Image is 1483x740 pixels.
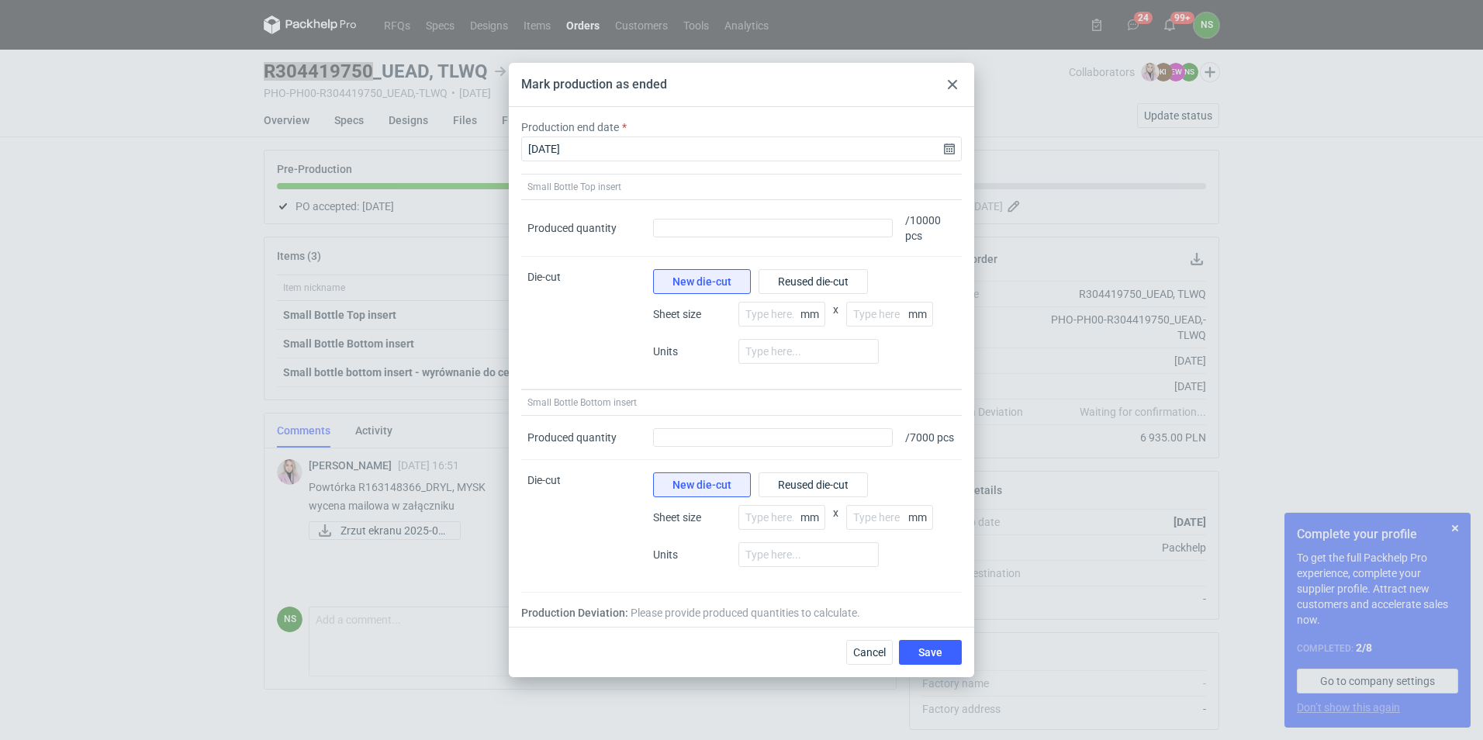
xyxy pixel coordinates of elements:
[653,547,731,562] span: Units
[846,302,933,327] input: Type here...
[653,344,731,359] span: Units
[846,505,933,530] input: Type here...
[738,302,825,327] input: Type here...
[908,308,933,320] p: mm
[527,396,637,409] span: Small Bottle Bottom insert
[653,269,751,294] button: New die-cut
[759,472,868,497] button: Reused die-cut
[800,308,825,320] p: mm
[521,257,647,389] div: Die-cut
[672,276,731,287] span: New die-cut
[800,511,825,524] p: mm
[833,505,838,542] span: x
[653,510,731,525] span: Sheet size
[908,511,933,524] p: mm
[899,200,962,257] div: / 10000 pcs
[527,220,617,236] div: Produced quantity
[527,181,621,193] span: Small Bottle Top insert
[778,276,849,287] span: Reused die-cut
[521,460,647,593] div: Die-cut
[899,640,962,665] button: Save
[653,472,751,497] button: New die-cut
[759,269,868,294] button: Reused die-cut
[527,430,617,445] div: Produced quantity
[738,339,879,364] input: Type here...
[853,647,886,658] span: Cancel
[918,647,942,658] span: Save
[738,542,879,567] input: Type here...
[521,76,667,93] div: Mark production as ended
[521,119,619,135] label: Production end date
[846,640,893,665] button: Cancel
[653,306,731,322] span: Sheet size
[631,605,860,621] span: Please provide produced quantities to calculate.
[672,479,731,490] span: New die-cut
[778,479,849,490] span: Reused die-cut
[521,605,962,621] div: Production Deviation:
[899,416,962,460] div: / 7000 pcs
[833,302,838,339] span: x
[738,505,825,530] input: Type here...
